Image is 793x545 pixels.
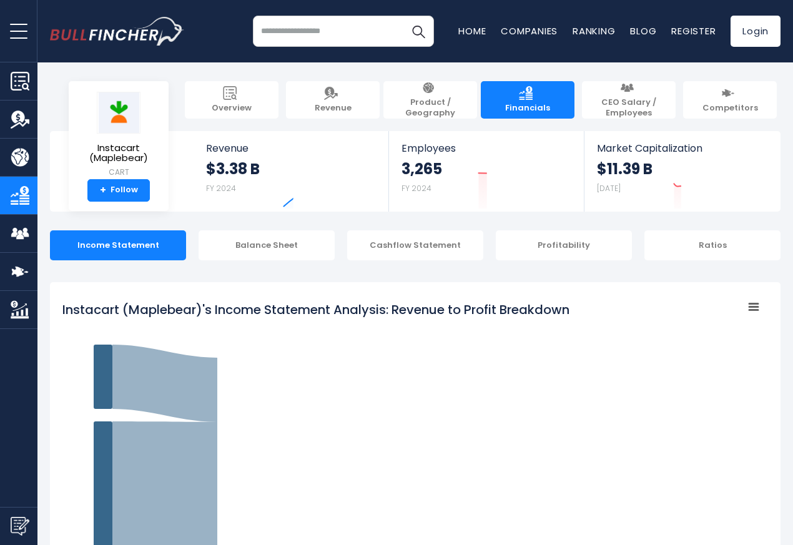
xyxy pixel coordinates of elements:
a: Revenue [286,81,380,119]
a: Market Capitalization $11.39 B [DATE] [584,131,779,212]
div: Ratios [644,230,781,260]
a: Ranking [573,24,615,37]
span: Revenue [206,142,377,154]
span: Employees [401,142,571,154]
strong: 3,265 [401,159,442,179]
span: Product / Geography [390,97,471,119]
a: Overview [185,81,278,119]
span: Competitors [702,103,758,114]
a: Instacart (Maplebear) CART [78,91,159,179]
a: Revenue $3.38 B FY 2024 [194,131,389,212]
a: Product / Geography [383,81,477,119]
a: Blog [630,24,656,37]
a: Competitors [683,81,777,119]
span: CEO Salary / Employees [588,97,669,119]
span: Revenue [315,103,352,114]
small: [DATE] [597,183,621,194]
strong: $3.38 B [206,159,260,179]
small: FY 2024 [206,183,236,194]
span: Financials [505,103,550,114]
tspan: Instacart (Maplebear)'s Income Statement Analysis: Revenue to Profit Breakdown [62,301,569,318]
a: Home [458,24,486,37]
a: +Follow [87,179,150,202]
a: Login [731,16,781,47]
small: CART [79,167,159,178]
div: Profitability [496,230,632,260]
span: Overview [212,103,252,114]
div: Income Statement [50,230,186,260]
strong: $11.39 B [597,159,653,179]
div: Balance Sheet [199,230,335,260]
a: Register [671,24,716,37]
strong: + [100,185,106,196]
a: Financials [481,81,574,119]
a: Companies [501,24,558,37]
div: Cashflow Statement [347,230,483,260]
a: Employees 3,265 FY 2024 [389,131,583,212]
button: Search [403,16,434,47]
span: Market Capitalization [597,142,767,154]
small: FY 2024 [401,183,431,194]
a: CEO Salary / Employees [582,81,676,119]
span: Instacart (Maplebear) [79,143,159,164]
a: Go to homepage [50,17,184,46]
img: bullfincher logo [50,17,184,46]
